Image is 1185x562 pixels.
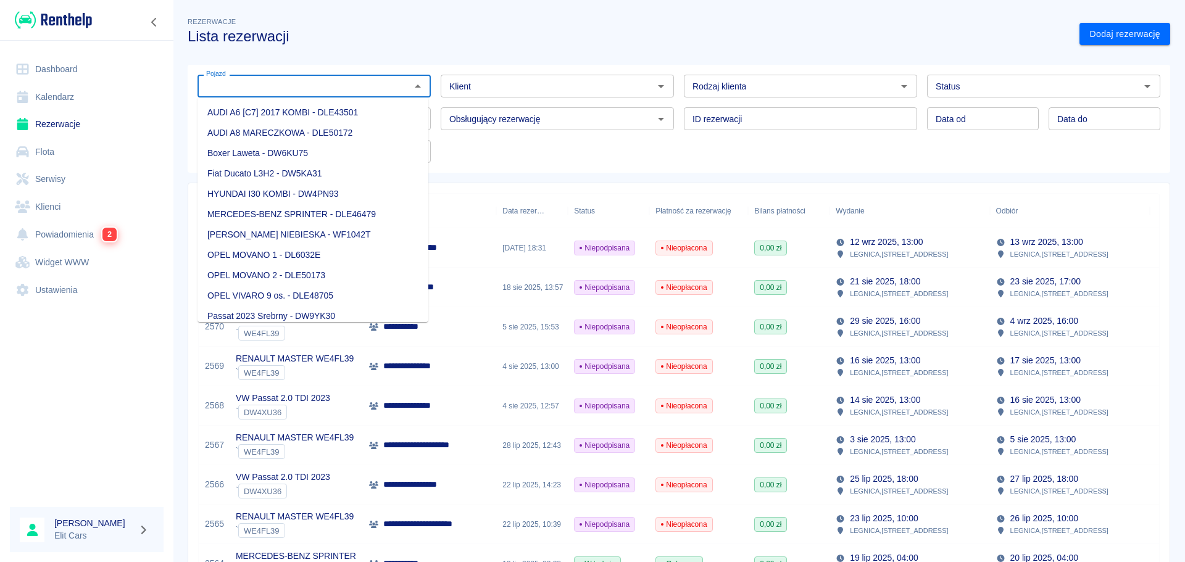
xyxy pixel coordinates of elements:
a: Dashboard [10,56,164,83]
p: LEGNICA , [STREET_ADDRESS] [1010,446,1108,457]
p: 4 wrz 2025, 16:00 [1010,315,1078,328]
div: Bilans płatności [754,194,805,228]
a: 2566 [205,478,224,491]
div: Klient [363,194,496,228]
p: 3 sie 2025, 13:00 [850,433,916,446]
a: Rezerwacje [10,110,164,138]
span: 0,00 zł [755,519,786,530]
p: LEGNICA , [STREET_ADDRESS] [850,328,948,339]
p: VW Passat 2.0 TDI 2023 [236,471,330,484]
button: Sort [544,202,562,220]
div: 4 sie 2025, 13:00 [496,347,568,386]
button: Otwórz [896,78,913,95]
p: LEGNICA , [STREET_ADDRESS] [850,486,948,497]
span: Niepodpisana [575,361,634,372]
button: Otwórz [652,78,670,95]
span: Niepodpisana [575,242,634,254]
a: Kalendarz [10,83,164,111]
div: Data rezerwacji [502,194,544,228]
h3: Lista rezerwacji [188,28,1070,45]
p: 26 lip 2025, 10:00 [1010,512,1078,525]
div: Wydanie [836,194,864,228]
span: WE4FL39 [239,526,285,535]
p: 21 sie 2025, 18:00 [850,275,920,288]
div: ` [236,365,354,380]
p: LEGNICA , [STREET_ADDRESS] [850,407,948,418]
li: MERCEDES-BENZ SPRINTER - DLE46479 [197,204,428,225]
div: Płatność za rezerwację [655,194,731,228]
p: 25 lip 2025, 18:00 [850,473,918,486]
span: WE4FL39 [239,368,285,378]
span: 0,00 zł [755,479,786,490]
span: Niepodpisana [575,440,634,451]
a: Dodaj rezerwację [1079,23,1170,46]
span: Nieopłacona [656,400,712,411]
div: 18 sie 2025, 13:57 [496,268,568,307]
span: Nieopłacona [656,519,712,530]
div: 22 lip 2025, 10:39 [496,505,568,544]
span: Nieopłacona [656,361,712,372]
span: Nieopłacona [656,242,712,254]
p: LEGNICA , [STREET_ADDRESS] [850,249,948,260]
span: 0,00 zł [755,282,786,293]
button: Zwiń nawigację [145,14,164,30]
p: 16 sie 2025, 13:00 [850,354,920,367]
p: LEGNICA , [STREET_ADDRESS] [1010,486,1108,497]
p: 23 lip 2025, 10:00 [850,512,918,525]
div: ` [236,405,330,419]
div: Płatność za rezerwację [649,194,748,228]
span: Nieopłacona [656,479,712,490]
button: Zamknij [409,78,426,95]
div: 5 sie 2025, 15:53 [496,307,568,347]
a: 2568 [205,399,224,412]
p: LEGNICA , [STREET_ADDRESS] [850,288,948,299]
li: AUDI A6 [C7] 2017 KOMBI - DLE43501 [197,102,428,123]
h6: [PERSON_NAME] [54,517,133,529]
button: Otwórz [1139,78,1156,95]
span: Niepodpisana [575,400,634,411]
li: Boxer Laweta - DW6KU75 [197,143,428,163]
span: WE4FL39 [239,447,285,457]
p: LEGNICA , [STREET_ADDRESS] [1010,328,1108,339]
img: Renthelp logo [15,10,92,30]
span: 2 [102,227,117,242]
p: 5 sie 2025, 13:00 [1010,433,1076,446]
input: DD.MM.YYYY [927,107,1039,130]
a: Ustawienia [10,276,164,304]
button: Sort [865,202,882,220]
p: 12 wrz 2025, 13:00 [850,236,923,249]
span: Rezerwacje [188,18,236,25]
a: 2570 [205,320,224,333]
div: 28 lip 2025, 12:43 [496,426,568,465]
span: Niepodpisana [575,321,634,333]
div: Odbiór [996,194,1018,228]
div: 4 sie 2025, 12:57 [496,386,568,426]
p: 13 wrz 2025, 13:00 [1010,236,1083,249]
input: DD.MM.YYYY [1049,107,1160,130]
div: ` [236,484,330,498]
span: WE4FL39 [239,329,285,338]
span: Nieopłacona [656,440,712,451]
button: Otwórz [652,110,670,128]
p: RENAULT MASTER WE4FL39 [236,352,354,365]
p: LEGNICA , [STREET_ADDRESS] [850,367,948,378]
p: LEGNICA , [STREET_ADDRESS] [1010,367,1108,378]
div: Status [574,194,595,228]
div: 22 lip 2025, 14:23 [496,465,568,505]
p: 14 sie 2025, 13:00 [850,394,920,407]
span: 0,00 zł [755,440,786,451]
li: OPEL VIVARO 9 os. - DLE48705 [197,286,428,306]
p: Elit Cars [54,529,133,542]
p: LEGNICA , [STREET_ADDRESS] [1010,288,1108,299]
a: Renthelp logo [10,10,92,30]
p: LEGNICA , [STREET_ADDRESS] [850,525,948,536]
a: 2569 [205,360,224,373]
a: 2565 [205,518,224,531]
a: Flota [10,138,164,166]
div: Odbiór [990,194,1150,228]
span: DW4XU36 [239,408,286,417]
a: Powiadomienia2 [10,220,164,249]
p: LEGNICA , [STREET_ADDRESS] [1010,407,1108,418]
span: 0,00 zł [755,361,786,372]
span: Niepodpisana [575,519,634,530]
